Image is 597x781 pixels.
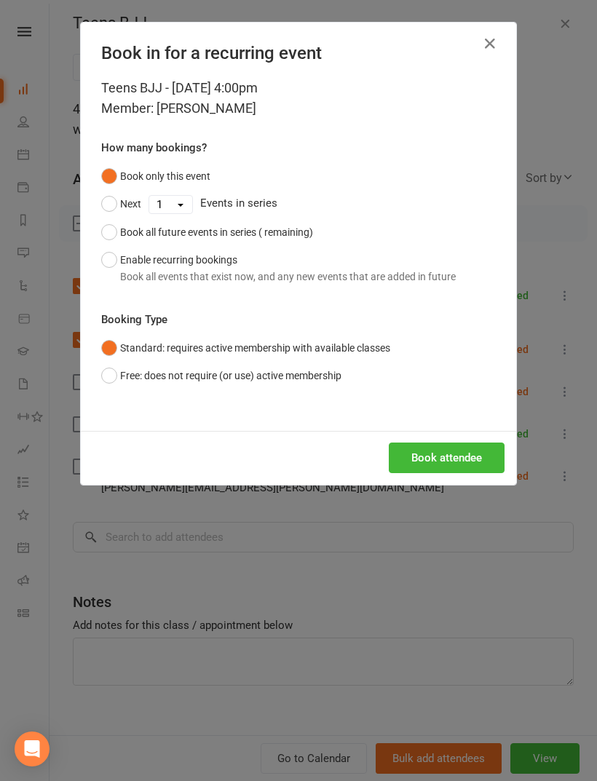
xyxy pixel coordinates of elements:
[101,218,313,246] button: Book all future events in series ( remaining)
[101,334,390,362] button: Standard: requires active membership with available classes
[15,732,50,766] div: Open Intercom Messenger
[389,443,505,473] button: Book attendee
[120,269,456,285] div: Book all events that exist now, and any new events that are added in future
[101,78,496,119] div: Teens BJJ - [DATE] 4:00pm Member: [PERSON_NAME]
[101,43,496,63] h4: Book in for a recurring event
[120,224,313,240] div: Book all future events in series ( remaining)
[101,190,496,218] div: Events in series
[101,139,207,156] label: How many bookings?
[478,32,502,55] button: Close
[101,162,210,190] button: Book only this event
[101,362,341,389] button: Free: does not require (or use) active membership
[101,311,167,328] label: Booking Type
[101,190,141,218] button: Next
[101,246,456,290] button: Enable recurring bookingsBook all events that exist now, and any new events that are added in future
